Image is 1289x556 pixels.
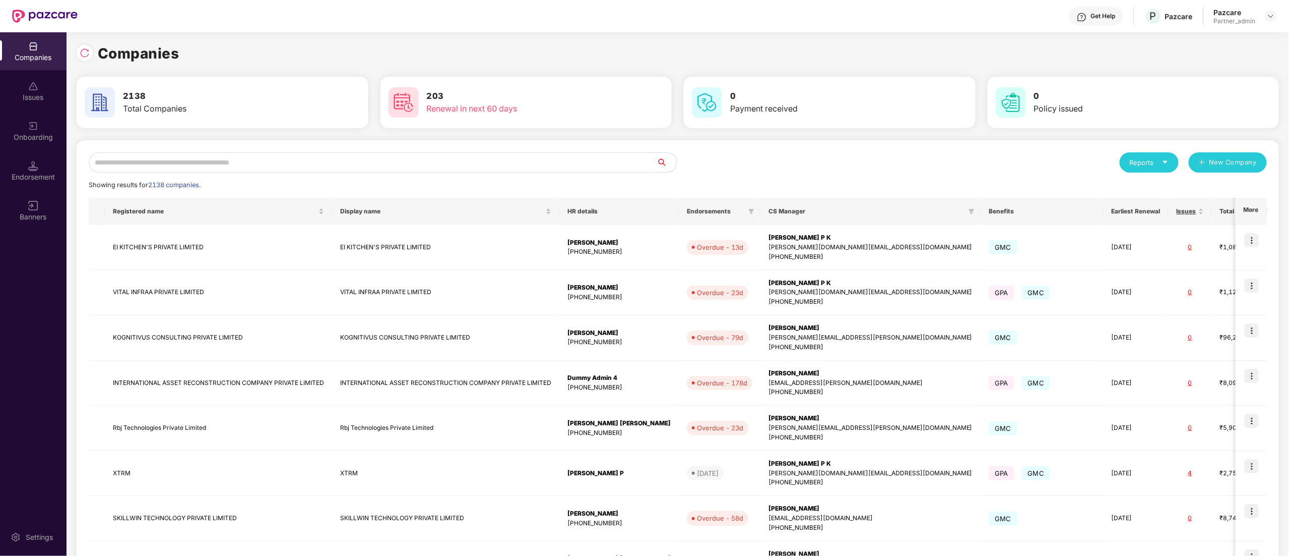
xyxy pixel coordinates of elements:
[768,207,964,215] span: CS Manager
[567,419,671,428] div: [PERSON_NAME] [PERSON_NAME]
[1022,286,1051,300] span: GMC
[332,496,559,541] td: SKILLWIN TECHNOLOGY PRIVATE LIMITED
[768,252,973,262] div: [PHONE_NUMBER]
[1214,17,1256,25] div: Partner_admin
[768,333,973,343] div: [PERSON_NAME][EMAIL_ADDRESS][PERSON_NAME][DOMAIN_NAME]
[748,208,754,214] span: filter
[28,161,38,171] img: svg+xml;base64,PHN2ZyB3aWR0aD0iMTQuNSIgaGVpZ2h0PSIxNC41IiB2aWV3Qm94PSIwIDAgMTYgMTYiIGZpbGw9Im5vbm...
[1034,102,1215,115] div: Policy issued
[105,225,332,270] td: EI KITCHEN'S PRIVATE LIMITED
[389,87,419,118] img: svg+xml;base64,PHN2ZyB4bWxucz0iaHR0cDovL3d3dy53My5vcmcvMjAwMC9zdmciIHdpZHRoPSI2MCIgaGVpZ2h0PSI2MC...
[768,469,973,478] div: [PERSON_NAME][DOMAIN_NAME][EMAIL_ADDRESS][DOMAIN_NAME]
[989,376,1014,390] span: GPA
[28,201,38,211] img: svg+xml;base64,PHN2ZyB3aWR0aD0iMTYiIGhlaWdodD0iMTYiIHZpZXdCb3g9IjAgMCAxNiAxNiIgZmlsbD0ibm9uZSIgeG...
[1165,12,1193,21] div: Pazcare
[567,469,671,478] div: [PERSON_NAME] P
[768,279,973,288] div: [PERSON_NAME] P K
[768,423,973,433] div: [PERSON_NAME][EMAIL_ADDRESS][PERSON_NAME][DOMAIN_NAME]
[1220,423,1270,433] div: ₹5,90,590
[1104,406,1169,451] td: [DATE]
[567,383,671,393] div: [PHONE_NUMBER]
[105,361,332,406] td: INTERNATIONAL ASSET RECONSTRUCTION COMPANY PRIVATE LIMITED
[1212,198,1278,225] th: Total Premium
[989,466,1014,480] span: GPA
[1130,157,1169,168] div: Reports
[1189,152,1267,173] button: plusNew Company
[567,509,671,519] div: [PERSON_NAME]
[567,519,671,528] div: [PHONE_NUMBER]
[768,288,973,297] div: [PERSON_NAME][DOMAIN_NAME][EMAIL_ADDRESS][DOMAIN_NAME]
[1245,323,1259,338] img: icon
[105,406,332,451] td: Rbj Technologies Private Limited
[1245,369,1259,383] img: icon
[1245,504,1259,518] img: icon
[1220,288,1270,297] div: ₹1,12,100
[1220,514,1270,523] div: ₹8,74,999.5
[1022,376,1051,390] span: GMC
[332,198,559,225] th: Display name
[1177,207,1196,215] span: Issues
[730,90,911,103] h3: 0
[730,102,911,115] div: Payment received
[1267,12,1275,20] img: svg+xml;base64,PHN2ZyBpZD0iRHJvcGRvd24tMzJ4MzIiIHhtbG5zPSJodHRwOi8vd3d3LnczLm9yZy8yMDAwL3N2ZyIgd2...
[1104,451,1169,496] td: [DATE]
[332,225,559,270] td: EI KITCHEN'S PRIVATE LIMITED
[1220,243,1270,252] div: ₹1,08,727.56
[768,378,973,388] div: [EMAIL_ADDRESS][PERSON_NAME][DOMAIN_NAME]
[989,421,1017,435] span: GMC
[1245,233,1259,247] img: icon
[1177,423,1204,433] div: 0
[332,270,559,316] td: VITAL INFRAA PRIVATE LIMITED
[1177,243,1204,252] div: 0
[656,158,677,166] span: search
[28,41,38,51] img: svg+xml;base64,PHN2ZyBpZD0iQ29tcGFuaWVzIiB4bWxucz0iaHR0cDovL3d3dy53My5vcmcvMjAwMC9zdmciIHdpZHRoPS...
[332,451,559,496] td: XTRM
[1104,198,1169,225] th: Earliest Renewal
[1077,12,1087,22] img: svg+xml;base64,PHN2ZyBpZD0iSGVscC0zMngzMiIgeG1sbnM9Imh0dHA6Ly93d3cudzMub3JnLzIwMDAvc3ZnIiB3aWR0aD...
[1245,414,1259,428] img: icon
[12,10,78,23] img: New Pazcare Logo
[1209,157,1257,168] span: New Company
[989,240,1017,254] span: GMC
[1177,288,1204,297] div: 0
[996,87,1026,118] img: svg+xml;base64,PHN2ZyB4bWxucz0iaHR0cDovL3d3dy53My5vcmcvMjAwMC9zdmciIHdpZHRoPSI2MCIgaGVpZ2h0PSI2MC...
[567,293,671,302] div: [PHONE_NUMBER]
[697,332,743,343] div: Overdue - 79d
[559,198,679,225] th: HR details
[567,428,671,438] div: [PHONE_NUMBER]
[768,478,973,487] div: [PHONE_NUMBER]
[768,369,973,378] div: [PERSON_NAME]
[768,387,973,397] div: [PHONE_NUMBER]
[768,323,973,333] div: [PERSON_NAME]
[148,181,201,189] span: 2138 companies.
[123,90,304,103] h3: 2138
[123,102,304,115] div: Total Companies
[1220,207,1263,215] span: Total Premium
[697,378,747,388] div: Overdue - 178d
[1150,10,1156,22] span: P
[768,514,973,523] div: [EMAIL_ADDRESS][DOMAIN_NAME]
[427,90,608,103] h3: 203
[697,242,743,252] div: Overdue - 13d
[1034,90,1215,103] h3: 0
[768,233,973,243] div: [PERSON_NAME] P K
[567,238,671,248] div: [PERSON_NAME]
[1177,514,1204,523] div: 0
[1162,159,1169,165] span: caret-down
[697,288,743,298] div: Overdue - 23d
[989,286,1014,300] span: GPA
[567,328,671,338] div: [PERSON_NAME]
[768,504,973,514] div: [PERSON_NAME]
[1169,198,1212,225] th: Issues
[1104,496,1169,541] td: [DATE]
[1220,378,1270,388] div: ₹8,09,202.7
[768,343,973,352] div: [PHONE_NUMBER]
[1220,333,1270,343] div: ₹96,276.2
[1236,198,1267,225] th: More
[28,121,38,131] img: svg+xml;base64,PHN2ZyB3aWR0aD0iMjAiIGhlaWdodD0iMjAiIHZpZXdCb3g9IjAgMCAyMCAyMCIgZmlsbD0ibm9uZSIgeG...
[1104,270,1169,316] td: [DATE]
[746,205,756,217] span: filter
[768,459,973,469] div: [PERSON_NAME] P K
[1245,459,1259,473] img: icon
[697,513,743,523] div: Overdue - 58d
